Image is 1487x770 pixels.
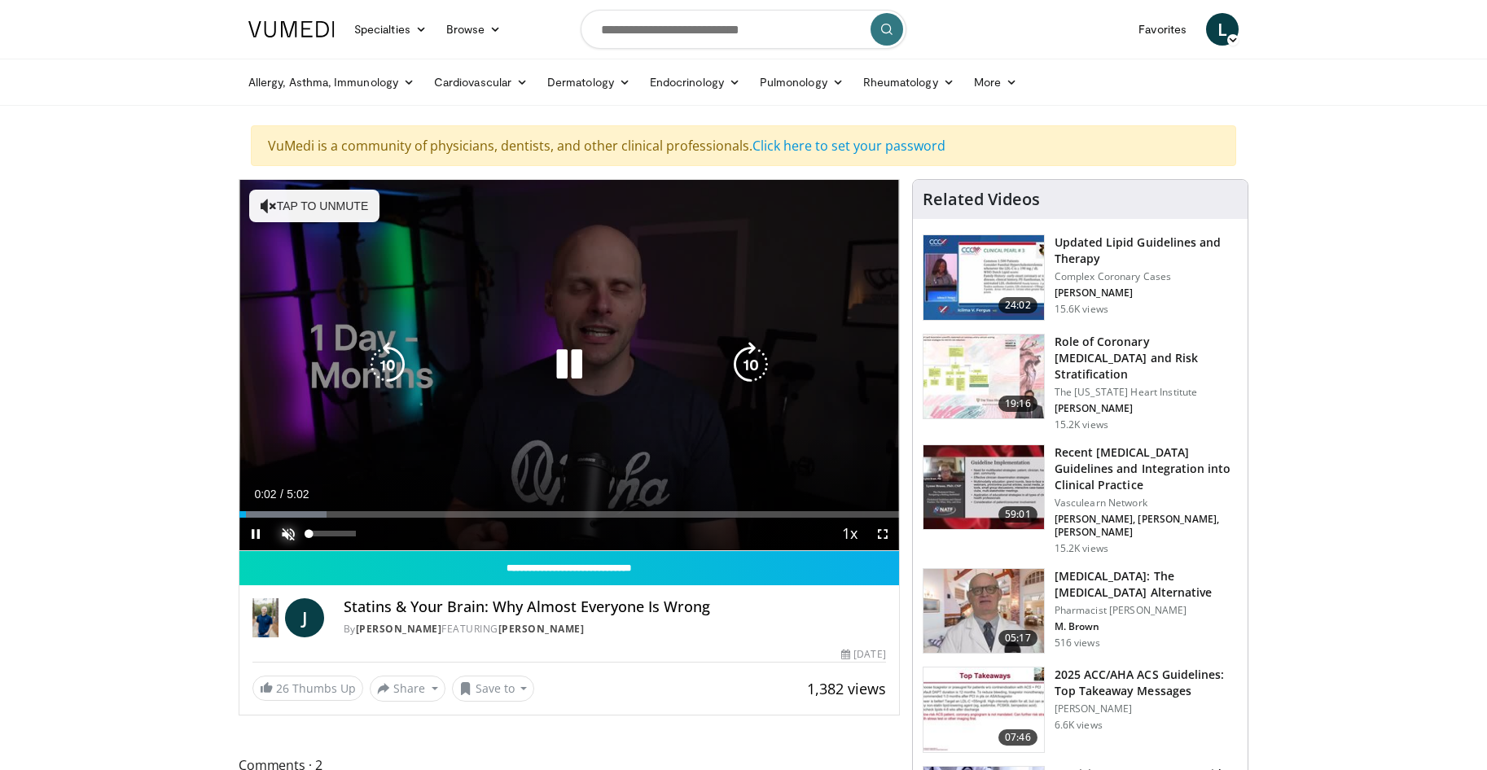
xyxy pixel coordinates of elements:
[841,647,885,662] div: [DATE]
[356,622,442,636] a: [PERSON_NAME]
[1055,287,1238,300] p: [PERSON_NAME]
[272,518,305,550] button: Unmute
[998,396,1037,412] span: 19:16
[1055,513,1238,539] p: [PERSON_NAME], [PERSON_NAME], [PERSON_NAME]
[436,13,511,46] a: Browse
[344,622,886,637] div: By FEATURING
[344,13,436,46] a: Specialties
[287,488,309,501] span: 5:02
[452,676,535,702] button: Save to
[923,190,1040,209] h4: Related Videos
[752,137,945,155] a: Click here to set your password
[1055,702,1238,715] p: [PERSON_NAME]
[750,66,853,98] a: Pulmonology
[537,66,640,98] a: Dermatology
[923,444,1238,555] a: 59:01 Recent [MEDICAL_DATA] Guidelines and Integration into Clinical Practice Vasculearn Network ...
[280,488,283,501] span: /
[251,125,1236,166] div: VuMedi is a community of physicians, dentists, and other clinical professionals.
[344,598,886,616] h4: Statins & Your Brain: Why Almost Everyone Is Wrong
[252,676,363,701] a: 26 Thumbs Up
[998,297,1037,313] span: 24:02
[309,531,355,536] div: Volume Level
[923,334,1238,431] a: 19:16 Role of Coronary [MEDICAL_DATA] and Risk Stratification The [US_STATE] Heart Institute [PER...
[285,598,324,637] a: J
[923,569,1044,654] img: ce9609b9-a9bf-4b08-84dd-8eeb8ab29fc6.150x105_q85_crop-smart_upscale.jpg
[923,235,1044,320] img: 77f671eb-9394-4acc-bc78-a9f077f94e00.150x105_q85_crop-smart_upscale.jpg
[1206,13,1239,46] a: L
[239,518,272,550] button: Pause
[249,190,379,222] button: Tap to unmute
[1055,542,1108,555] p: 15.2K views
[998,506,1037,523] span: 59:01
[1055,637,1100,650] p: 516 views
[1055,418,1108,431] p: 15.2K views
[1055,444,1238,493] h3: Recent [MEDICAL_DATA] Guidelines and Integration into Clinical Practice
[239,66,424,98] a: Allergy, Asthma, Immunology
[1055,568,1238,601] h3: [MEDICAL_DATA]: The [MEDICAL_DATA] Alternative
[807,679,886,698] span: 1,382 views
[424,66,537,98] a: Cardiovascular
[1055,497,1238,510] p: Vasculearn Network
[998,729,1037,746] span: 07:46
[276,680,289,696] span: 26
[1055,604,1238,617] p: Pharmacist [PERSON_NAME]
[640,66,750,98] a: Endocrinology
[1055,667,1238,699] h3: 2025 ACC/AHA ACS Guidelines: Top Takeaway Messages
[1055,334,1238,383] h3: Role of Coronary [MEDICAL_DATA] and Risk Stratification
[1055,303,1108,316] p: 15.6K views
[834,518,866,550] button: Playback Rate
[1055,270,1238,283] p: Complex Coronary Cases
[498,622,585,636] a: [PERSON_NAME]
[923,568,1238,654] a: 05:17 [MEDICAL_DATA]: The [MEDICAL_DATA] Alternative Pharmacist [PERSON_NAME] M. Brown 516 views
[853,66,964,98] a: Rheumatology
[923,667,1238,753] a: 07:46 2025 ACC/AHA ACS Guidelines: Top Takeaway Messages [PERSON_NAME] 6.6K views
[923,445,1044,530] img: 87825f19-cf4c-4b91-bba1-ce218758c6bb.150x105_q85_crop-smart_upscale.jpg
[1055,620,1238,633] p: M. Brown
[923,335,1044,419] img: 1efa8c99-7b8a-4ab5-a569-1c219ae7bd2c.150x105_q85_crop-smart_upscale.jpg
[998,630,1037,646] span: 05:17
[923,667,1044,752] img: 369ac253-1227-4c00-b4e1-6e957fd240a8.150x105_q85_crop-smart_upscale.jpg
[964,66,1027,98] a: More
[239,511,899,518] div: Progress Bar
[1055,386,1238,399] p: The [US_STATE] Heart Institute
[1129,13,1196,46] a: Favorites
[1055,719,1103,732] p: 6.6K views
[1055,402,1238,415] p: [PERSON_NAME]
[370,676,445,702] button: Share
[239,180,899,551] video-js: Video Player
[252,598,279,637] img: Dr. Jordan Rennicke
[866,518,899,550] button: Fullscreen
[1055,234,1238,267] h3: Updated Lipid Guidelines and Therapy
[923,234,1238,321] a: 24:02 Updated Lipid Guidelines and Therapy Complex Coronary Cases [PERSON_NAME] 15.6K views
[581,10,906,49] input: Search topics, interventions
[254,488,276,501] span: 0:02
[248,21,335,37] img: VuMedi Logo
